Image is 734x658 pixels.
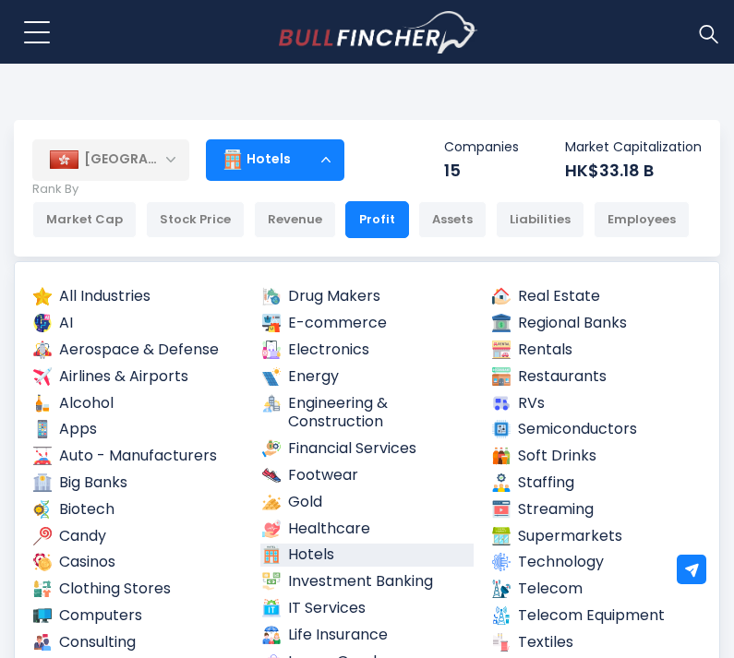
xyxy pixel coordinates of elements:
[490,312,703,335] a: Regional Banks
[490,365,703,389] a: Restaurants
[345,201,409,238] div: Profit
[32,139,189,180] div: [GEOGRAPHIC_DATA]
[31,551,244,574] a: Casinos
[418,201,487,238] div: Assets
[31,312,244,335] a: AI
[260,544,473,567] a: Hotels
[260,597,473,620] a: IT Services
[260,624,473,647] a: Life Insurance
[490,578,703,601] a: Telecom
[146,201,245,238] div: Stock Price
[31,392,244,415] a: Alcohol
[31,525,244,548] a: Candy
[260,339,473,362] a: Electronics
[31,631,244,654] a: Consulting
[490,392,703,415] a: RVs
[260,365,473,389] a: Energy
[254,201,336,238] div: Revenue
[260,491,473,514] a: Gold
[31,339,244,362] a: Aerospace & Defense
[490,525,703,548] a: Supermarkets
[490,631,703,654] a: Textiles
[32,182,690,197] p: Rank By
[31,365,244,389] a: Airlines & Airports
[31,604,244,628] a: Computers
[490,418,703,441] a: Semiconductors
[31,418,244,441] a: Apps
[31,472,244,495] a: Big Banks
[490,498,703,521] a: Streaming
[490,604,703,628] a: Telecom Equipment
[279,11,477,54] a: Go to homepage
[444,160,519,181] div: 15
[260,392,473,435] a: Engineering & Construction
[260,570,473,593] a: Investment Banking
[490,285,703,308] a: Real Estate
[260,518,473,541] a: Healthcare
[31,285,244,308] a: All Industries
[31,578,244,601] a: Clothing Stores
[32,201,137,238] div: Market Cap
[565,160,702,181] div: HK$33.18 B
[496,201,584,238] div: Liabilities
[565,138,702,155] p: Market Capitalization
[279,11,478,54] img: Bullfincher logo
[260,464,473,487] a: Footwear
[260,312,473,335] a: E-commerce
[444,138,519,155] p: Companies
[490,339,703,362] a: Rentals
[490,551,703,574] a: Technology
[31,445,244,468] a: Auto - Manufacturers
[260,437,473,461] a: Financial Services
[206,138,344,181] div: Hotels
[490,472,703,495] a: Staffing
[490,445,703,468] a: Soft Drinks
[260,285,473,308] a: Drug Makers
[594,201,690,238] div: Employees
[31,498,244,521] a: Biotech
